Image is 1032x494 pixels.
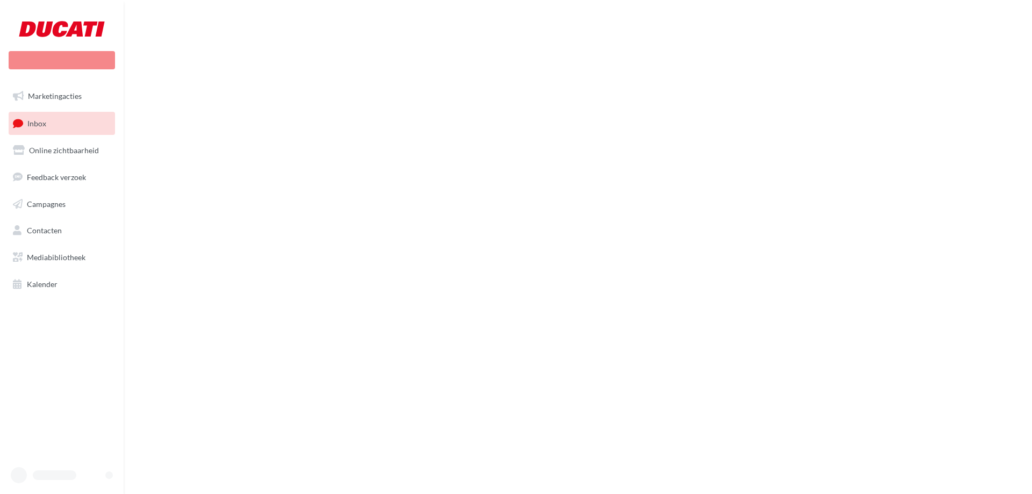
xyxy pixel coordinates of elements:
span: Kalender [27,280,58,289]
a: Marketingacties [6,85,117,108]
a: Contacten [6,219,117,242]
a: Campagnes [6,193,117,216]
span: Inbox [27,118,46,127]
span: Marketingacties [28,91,82,101]
span: Mediabibliotheek [27,253,85,262]
span: Feedback verzoek [27,173,86,182]
span: Online zichtbaarheid [29,146,99,155]
span: Campagnes [27,199,66,208]
a: Online zichtbaarheid [6,139,117,162]
a: Inbox [6,112,117,135]
a: Mediabibliotheek [6,246,117,269]
div: Nieuwe campagne [9,51,115,69]
a: Feedback verzoek [6,166,117,189]
a: Kalender [6,273,117,296]
span: Contacten [27,226,62,235]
